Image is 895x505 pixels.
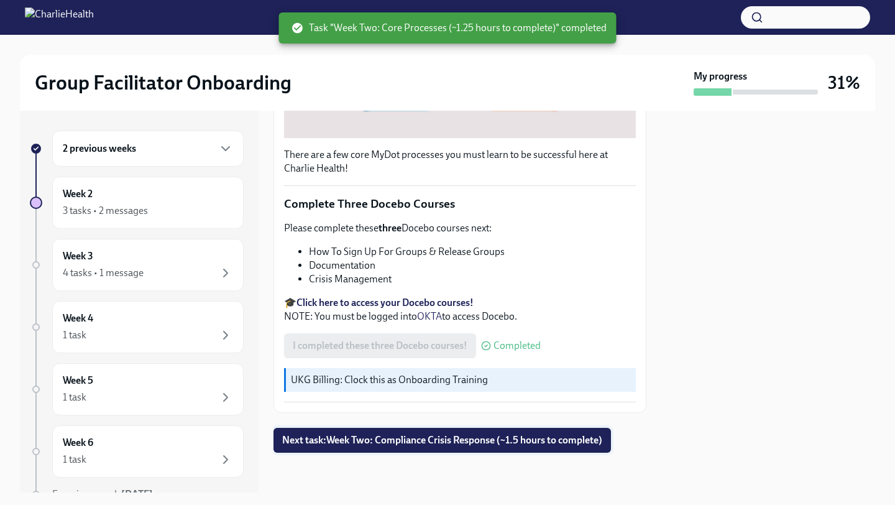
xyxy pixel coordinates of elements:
h3: 31% [828,72,860,94]
span: Next task : Week Two: Compliance Crisis Response (~1.5 hours to complete) [282,434,602,447]
div: 2 previous weeks [52,131,244,167]
h6: Week 6 [63,436,93,450]
span: Completed [493,341,541,351]
p: UKG Billing: Clock this as Onboarding Training [291,373,631,387]
h6: Week 3 [63,249,93,263]
div: 4 tasks • 1 message [63,266,144,280]
li: How To Sign Up For Groups & Release Groups [309,245,636,259]
img: CharlieHealth [25,7,94,27]
button: Next task:Week Two: Compliance Crisis Response (~1.5 hours to complete) [273,428,611,453]
p: 🎓 NOTE: You must be logged into to access Docebo. [284,296,636,323]
div: 3 tasks • 2 messages [63,204,148,218]
div: 1 task [63,453,86,466]
h2: Group Facilitator Onboarding [35,70,291,95]
span: Experience ends [52,488,153,500]
a: Week 23 tasks • 2 messages [30,177,244,229]
span: Task "Week Two: Core Processes (~1.25 hours to complete)" completed [291,21,607,35]
strong: [DATE] [121,488,153,500]
a: Week 61 task [30,425,244,478]
a: Week 41 task [30,301,244,353]
div: 1 task [63,391,86,404]
li: Documentation [309,259,636,272]
h6: 2 previous weeks [63,142,136,155]
h6: Week 5 [63,374,93,387]
a: Click here to access your Docebo courses! [296,297,474,308]
h6: Week 2 [63,187,93,201]
p: Complete Three Docebo Courses [284,196,636,212]
strong: three [379,222,402,234]
div: 1 task [63,328,86,342]
h6: Week 4 [63,312,93,325]
a: Week 34 tasks • 1 message [30,239,244,291]
p: Please complete these Docebo courses next: [284,221,636,235]
li: Crisis Management [309,272,636,286]
a: OKTA [417,310,442,322]
p: There are a few core MyDot processes you must learn to be successful here at Charlie Health! [284,148,636,175]
a: Week 51 task [30,363,244,415]
strong: My progress [694,70,747,83]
